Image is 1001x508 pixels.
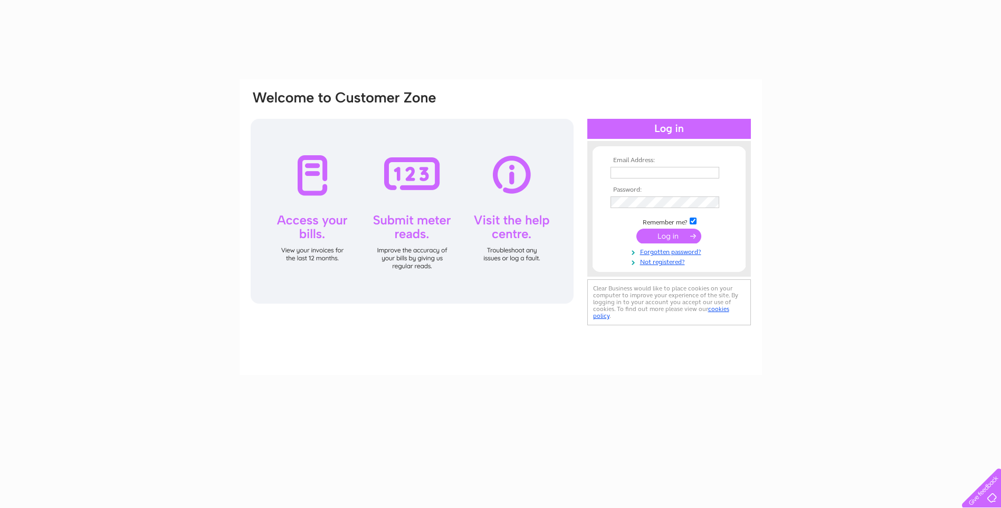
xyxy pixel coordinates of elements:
[608,157,730,164] th: Email Address:
[608,186,730,194] th: Password:
[608,216,730,227] td: Remember me?
[636,229,701,243] input: Submit
[587,279,751,325] div: Clear Business would like to place cookies on your computer to improve your experience of the sit...
[611,246,730,256] a: Forgotten password?
[611,256,730,266] a: Not registered?
[593,305,729,319] a: cookies policy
